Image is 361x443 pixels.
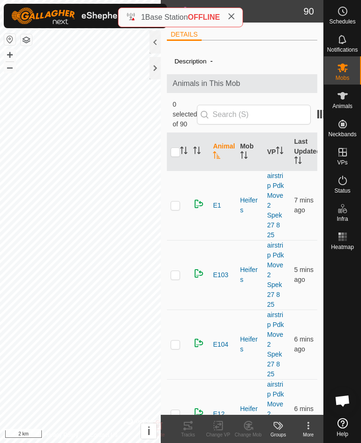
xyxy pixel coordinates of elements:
a: Open chat [329,387,357,415]
button: + [4,49,16,61]
span: 1 [141,13,145,21]
span: Mobs [336,75,349,81]
input: Search (S) [197,105,311,124]
span: i [148,425,151,437]
a: airstrip Pdk Move 2 Spek 27 8 25 [267,311,284,378]
div: Heifers [240,334,260,354]
p-sorticon: Activate to sort [180,148,188,155]
span: E12 [213,409,225,419]
a: airstrip Pdk Move 2 Spek 27 8 25 [267,241,284,308]
p-sorticon: Activate to sort [294,158,302,165]
span: E104 [213,340,228,350]
span: Infra [337,216,348,222]
div: Tracks [173,431,203,438]
span: E1 [213,201,221,210]
a: Help [324,414,361,441]
p-sorticon: Activate to sort [240,153,248,160]
div: Change VP [203,431,233,438]
button: – [4,62,16,73]
li: DETAILS [167,30,201,41]
span: Status [334,188,350,194]
th: Animal [209,133,236,171]
span: Schedules [329,19,355,24]
th: Mob [236,133,264,171]
div: Groups [263,431,293,438]
span: 90 [304,4,314,18]
img: returning on [193,268,204,279]
th: VP [263,133,290,171]
p-sorticon: Activate to sort [276,148,283,155]
span: Base Station [145,13,188,21]
p-sorticon: Activate to sort [193,148,201,155]
div: Change Mob [233,431,263,438]
a: Privacy Policy [43,431,78,439]
span: Heatmap [331,244,354,250]
span: 2 Sep 2025 at 7:15 pm [294,266,314,283]
span: 2 Sep 2025 at 7:14 pm [294,335,314,353]
a: Contact Us [90,431,118,439]
button: i [141,423,157,439]
p-sorticon: Activate to sort [213,153,220,160]
div: Heifers [240,195,260,215]
span: Animals [332,103,353,109]
span: VPs [337,160,347,165]
img: returning on [193,407,204,418]
img: returning on [193,337,204,349]
a: airstrip Pdk Move 2 Spek 27 8 25 [267,172,284,239]
span: Animals in This Mob [173,78,312,89]
span: 2 Sep 2025 at 7:14 pm [294,405,314,422]
span: E103 [213,270,228,280]
img: Gallagher Logo [11,8,129,24]
h2: Heifers [196,6,303,17]
div: Heifers [240,404,260,424]
img: returning on [193,198,204,210]
button: Reset Map [4,34,16,45]
label: Description [174,58,206,65]
div: Heifers [240,265,260,285]
span: Help [337,431,348,437]
div: More [293,431,323,438]
button: Map Layers [21,34,32,46]
span: Neckbands [328,132,356,137]
span: Notifications [327,47,358,53]
span: 2 Sep 2025 at 7:12 pm [294,196,314,214]
span: OFFLINE [188,13,220,21]
span: - [206,53,216,69]
span: 0 selected of 90 [173,100,197,129]
th: Last Updated [290,133,318,171]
